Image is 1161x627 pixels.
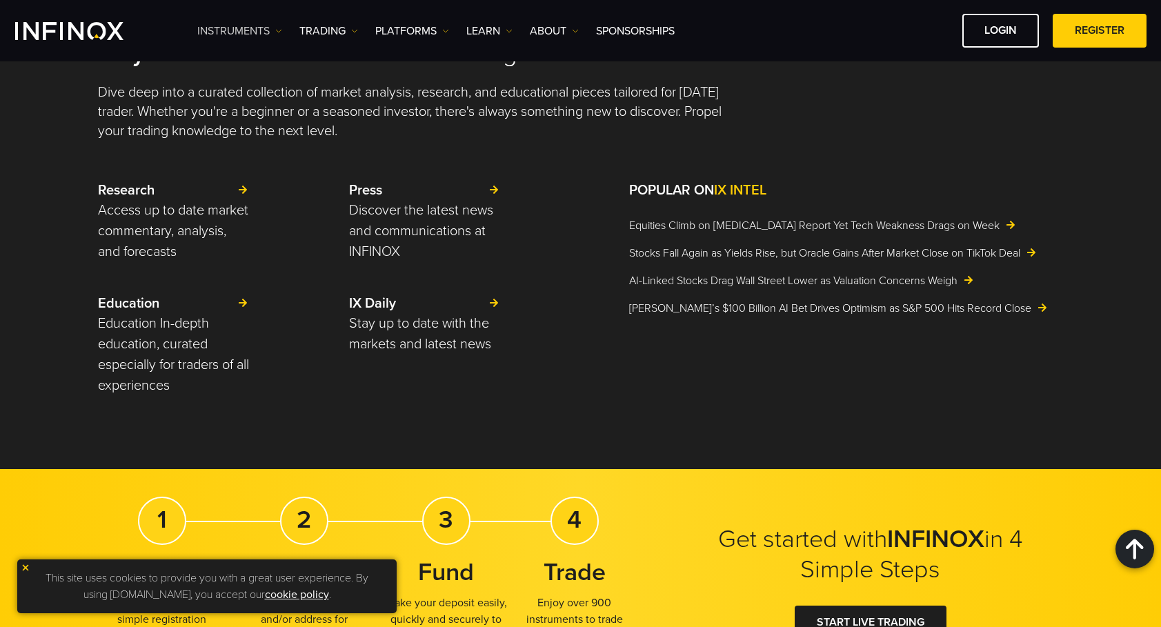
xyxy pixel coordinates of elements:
[21,563,30,573] img: yellow close icon
[629,182,766,199] strong: POPULAR ON
[265,588,329,601] a: cookie policy
[98,294,249,396] a: Education Education In-depth education, curated especially for traders of all experiences
[629,272,1064,289] a: AI-Linked Stocks Drag Wall Street Lower as Valuation Concerns Weigh
[466,23,513,39] a: Learn
[197,23,282,39] a: Instruments
[349,182,382,199] strong: Press
[962,14,1039,48] a: LOGIN
[596,23,675,39] a: SPONSORSHIPS
[98,313,249,396] p: Education In-depth education, curated especially for traders of all experiences
[299,23,358,39] a: TRADING
[349,294,500,355] a: IX Daily Stay up to date with the markets and latest news
[24,566,390,606] p: This site uses cookies to provide you with a great user experience. By using [DOMAIN_NAME], you a...
[418,557,474,587] strong: Fund
[157,505,167,535] strong: 1
[98,83,735,141] p: Dive deep into a curated collection of market analysis, research, and educational pieces tailored...
[887,524,984,554] strong: INFINOX
[349,181,500,262] a: Press Discover the latest news and communications at INFINOX
[567,505,582,535] strong: 4
[98,181,249,262] a: Research Access up to date market commentary, analysis, and forecasts
[98,295,159,312] strong: Education
[15,22,156,40] a: INFINOX Logo
[439,505,453,535] strong: 3
[117,557,208,587] strong: Register
[98,200,249,262] p: Access up to date market commentary, analysis, and forecasts
[297,505,311,535] strong: 2
[349,200,500,262] p: Discover the latest news and communications at INFINOX
[349,295,396,312] strong: IX Daily
[530,23,579,39] a: ABOUT
[272,557,336,587] strong: Verify
[698,524,1043,585] h2: Get started with in 4 Simple Steps
[349,313,500,355] p: Stay up to date with the markets and latest news
[629,245,1064,261] a: Stocks Fall Again as Yields Rise, but Oracle Gains After Market Close on TikTok Deal
[1053,14,1147,48] a: REGISTER
[629,217,1064,234] a: Equities Climb on [MEDICAL_DATA] Report Yet Tech Weakness Drags on Week
[714,182,766,199] span: IX INTEL
[375,23,449,39] a: PLATFORMS
[98,182,155,199] strong: Research
[544,557,606,587] strong: Trade
[629,300,1064,317] a: [PERSON_NAME]’s $100 Billion AI Bet Drives Optimism as S&P 500 Hits Record Close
